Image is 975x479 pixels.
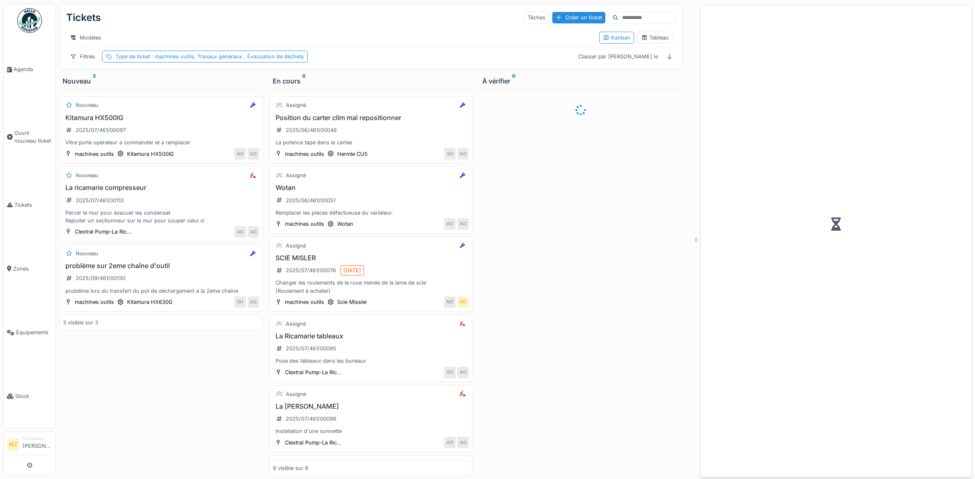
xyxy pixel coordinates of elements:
[273,114,469,122] h3: Position du carter clim mal repositionner
[234,148,246,160] div: AG
[457,437,469,448] div: AG
[7,438,19,451] li: MZ
[15,392,52,400] span: Stock
[285,439,342,447] div: Clextral Pump-La Ric...
[13,265,52,273] span: Zones
[76,197,124,204] div: 2025/07/461/00113
[4,37,56,101] a: Agenda
[273,464,308,472] div: 6 visible sur 6
[286,171,306,179] div: Assigné
[273,184,469,192] h3: Wotan
[66,32,105,44] div: Modèles
[641,34,669,42] div: Tableau
[66,7,101,28] div: Tickets
[17,8,42,33] img: Badge_color-CXgf-gQk.svg
[63,114,259,122] h3: Kitamura HX500IG
[286,242,306,250] div: Assigné
[273,139,469,146] div: La potence tape dans le cartee
[234,296,246,308] div: SH
[285,368,342,376] div: Clextral Pump-La Ric...
[444,437,456,448] div: AG
[76,274,125,282] div: 2025/09/461/00130
[457,367,469,378] div: AG
[150,53,304,60] span: : machines outils, Travaux généraux , Évacuation de déchets
[286,266,336,274] div: 2025/07/461/00076
[248,226,259,238] div: AG
[248,296,259,308] div: AG
[76,250,98,257] div: Nouveau
[286,415,336,423] div: 2025/07/461/00096
[286,126,337,134] div: 2025/06/461/00046
[444,367,456,378] div: AG
[63,76,259,86] div: Nouveau
[248,148,259,160] div: AG
[234,226,246,238] div: AG
[273,427,469,435] div: Installation d'une sonnette
[76,171,98,179] div: Nouveau
[4,101,56,173] a: Ouvrir nouveau ticket
[286,320,306,328] div: Assigné
[4,301,56,364] a: Équipements
[14,129,52,145] span: Ouvrir nouveau ticket
[23,435,52,442] div: Technicien
[603,34,630,42] div: Kanban
[273,254,469,262] h3: SCIE MISLER
[63,319,98,326] div: 3 visible sur 3
[457,148,469,160] div: AG
[63,209,259,224] div: Percer le mur pour évacuer les condensat Rajouter un sectionneur sur le mur pour couper celui ci
[14,65,52,73] span: Agenda
[63,287,259,295] div: problème lors du transfert du pot de déchargement a la 2eme chaine
[273,357,469,365] div: Pose des tableaux dans les bureaux
[482,76,679,86] div: À vérifier
[63,139,259,146] div: Vitre porte opérateur a commander et a remplacer
[273,209,469,217] div: Remplacer les pièces défectueuse du variateur.
[524,12,549,23] div: Tâches
[75,228,132,236] div: Clextral Pump-La Ric...
[286,197,336,204] div: 2025/06/461/00051
[75,150,114,158] div: machines outils
[457,218,469,230] div: AG
[127,298,173,306] div: Kitamura HX630G
[273,279,469,294] div: Changer les roulements de la roue menée de la lame de scie (Roulement à acheter)
[75,298,114,306] div: machines outils
[7,435,52,455] a: MZ Technicien[PERSON_NAME]
[286,101,306,109] div: Assigné
[63,184,259,192] h3: La ricamarie compresseur
[343,266,361,274] div: [DATE]
[116,53,304,60] div: Type de ticket
[286,390,306,398] div: Assigné
[93,76,96,86] sup: 3
[4,237,56,301] a: Zones
[302,76,306,86] sup: 6
[76,101,98,109] div: Nouveau
[285,298,324,306] div: machines outils
[4,364,56,428] a: Stock
[457,296,469,308] div: MZ
[337,298,367,306] div: Scie Missler
[286,345,336,352] div: 2025/07/461/00095
[337,150,368,158] div: Hermle CU5
[23,435,52,453] li: [PERSON_NAME]
[273,76,470,86] div: En cours
[63,262,259,270] h3: problème sur 2eme chaîne d'outil
[14,201,52,209] span: Tickets
[337,220,353,228] div: Wotan
[552,12,605,23] div: Créer un ticket
[444,296,456,308] div: MZ
[574,51,662,62] div: Classer par [PERSON_NAME] le
[4,173,56,237] a: Tickets
[444,148,456,160] div: SH
[273,403,469,410] h3: La [PERSON_NAME]
[16,329,52,336] span: Équipements
[512,76,516,86] sup: 0
[285,150,324,158] div: machines outils
[127,150,174,158] div: Kitamura HX500IG
[66,51,99,62] div: Filtres
[76,126,126,134] div: 2025/07/461/00097
[444,218,456,230] div: AG
[273,332,469,340] h3: La Ricamarie tableaux
[285,220,324,228] div: machines outils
